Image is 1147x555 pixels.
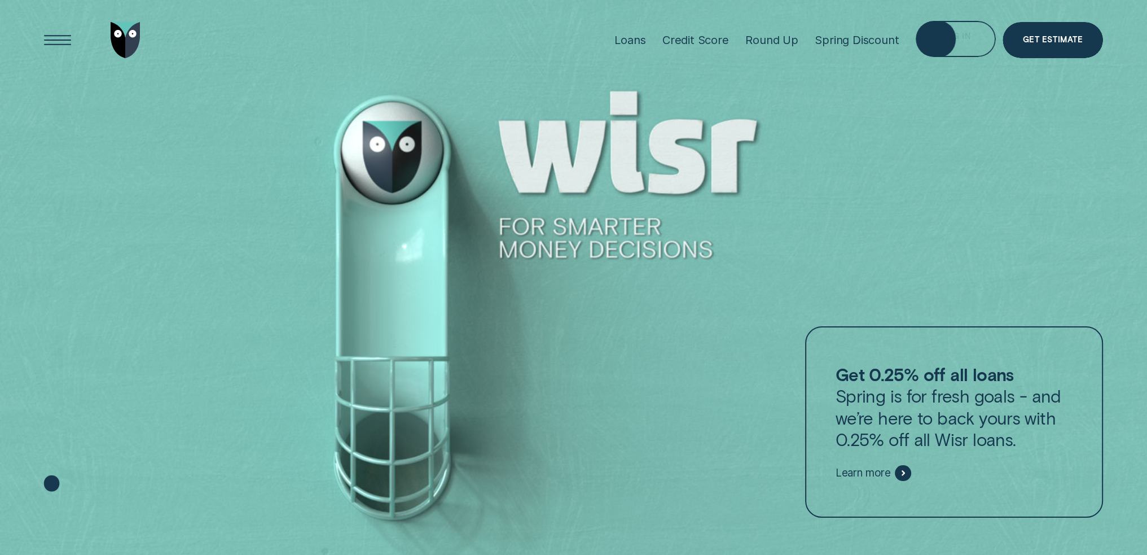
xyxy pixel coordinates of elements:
p: Spring is for fresh goals - and we’re here to back yours with 0.25% off all Wisr loans. [836,364,1073,451]
strong: Get 0.25% off all loans [836,364,1014,384]
span: Learn more [836,466,891,480]
img: Wisr [111,22,140,58]
a: Get Estimate [1003,22,1103,58]
button: Open Menu [39,22,76,58]
a: Get 0.25% off all loansSpring is for fresh goals - and we’re here to back yours with 0.25% off al... [805,326,1102,518]
div: Loans [614,33,645,47]
div: Credit Score [662,33,729,47]
button: Log in [916,21,996,57]
div: Round Up [745,33,798,47]
div: Spring Discount [815,33,899,47]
